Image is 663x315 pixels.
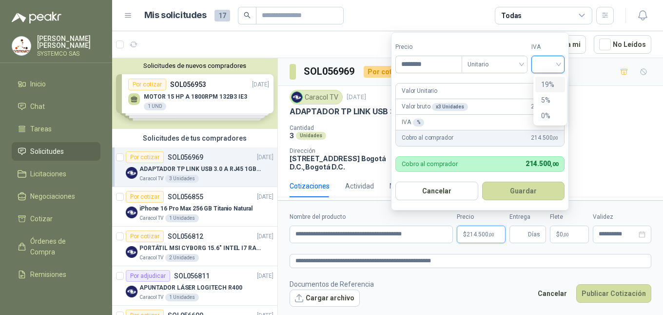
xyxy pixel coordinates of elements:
[12,75,100,93] a: Inicio
[12,37,31,55] img: Company Logo
[413,119,425,126] div: %
[126,207,137,218] img: Company Logo
[528,226,540,243] span: Días
[402,161,458,167] p: Cobro al comprador
[468,57,522,72] span: Unitario
[560,231,569,237] span: 0
[165,214,199,222] div: 1 Unidades
[550,161,558,168] span: ,00
[290,106,490,117] p: ADAPTADOR TP LINK USB 3.0 A RJ45 1GB WINDOWS
[290,131,294,140] p: 3
[116,62,273,69] button: Solicitudes de nuevos compradores
[112,147,277,187] a: Por cotizarSOL056969[DATE] Company LogoADAPTADOR TP LINK USB 3.0 A RJ45 1GB WINDOWSCaracol TV3 Un...
[347,93,366,102] p: [DATE]
[501,10,522,21] div: Todas
[457,212,506,222] label: Precio
[174,273,210,279] p: SOL056811
[509,212,546,222] label: Entrega
[30,168,66,179] span: Licitaciones
[395,42,462,52] label: Precio
[12,232,100,261] a: Órdenes de Compra
[139,214,163,222] p: Caracol TV
[37,51,100,57] p: SYSTEMCO SAS
[30,101,45,112] span: Chat
[467,231,494,237] span: 214.500
[531,42,565,52] label: IVA
[126,270,170,282] div: Por adjudicar
[30,213,53,224] span: Cotizar
[112,58,277,129] div: Solicitudes de nuevos compradoresPor cotizarSOL056953[DATE] MOTOR 15 HP A 1800RPM 132B3 IE31 UNDP...
[402,118,424,127] p: IVA
[126,191,164,203] div: Por cotizar
[12,187,100,206] a: Negociaciones
[290,279,374,290] p: Documentos de Referencia
[30,236,91,257] span: Órdenes de Compra
[594,35,651,54] button: No Leídos
[165,254,199,262] div: 2 Unidades
[12,165,100,183] a: Licitaciones
[30,146,64,157] span: Solicitudes
[168,154,203,161] p: SOL056969
[12,142,100,161] a: Solicitudes
[482,182,565,200] button: Guardar
[139,204,253,213] p: iPhone 16 Pro Max 256 GB Titanio Natural
[345,181,374,191] div: Actividad
[30,79,46,89] span: Inicio
[12,97,100,116] a: Chat
[576,284,651,303] button: Publicar Cotización
[257,192,273,202] p: [DATE]
[12,12,61,23] img: Logo peakr
[168,193,203,200] p: SOL056855
[126,151,164,163] div: Por cotizar
[290,90,343,105] div: Caracol TV
[535,108,565,124] div: 0%
[139,165,261,174] p: ADAPTADOR TP LINK USB 3.0 A RJ45 1GB WINDOWS
[112,129,277,147] div: Solicitudes de tus compradores
[531,133,558,143] span: 214.500
[402,133,453,143] p: Cobro al comprador
[139,254,163,262] p: Caracol TV
[432,103,468,111] div: x 3 Unidades
[168,233,203,240] p: SOL056812
[112,266,277,306] a: Por adjudicarSOL056811[DATE] Company LogoAPUNTADOR LÁSER LOGITECH R400Caracol TV1 Unidades
[139,294,163,301] p: Caracol TV
[165,294,199,301] div: 1 Unidades
[292,92,302,103] img: Company Logo
[531,102,558,111] span: 214.500
[139,244,261,253] p: PORTÁTIL MSI CYBORG 15.6" INTEL I7 RAM 32GB - 1 TB / Nvidia GeForce RTX 4050
[541,79,559,90] div: 19%
[402,86,437,96] p: Valor Unitario
[12,120,100,138] a: Tareas
[112,187,277,227] a: Por cotizarSOL056855[DATE] Company LogoiPhone 16 Pro Max 256 GB Titanio NaturalCaracol TV1 Unidades
[296,132,326,140] div: Unidades
[395,182,478,200] button: Cancelar
[30,191,75,202] span: Negociaciones
[112,227,277,266] a: Por cotizarSOL056812[DATE] Company LogoPORTÁTIL MSI CYBORG 15.6" INTEL I7 RAM 32GB - 1 TB / Nvidi...
[556,231,560,237] span: $
[290,181,330,191] div: Cotizaciones
[12,265,100,284] a: Remisiones
[126,246,137,258] img: Company Logo
[541,95,559,105] div: 5%
[165,175,199,183] div: 3 Unidades
[30,269,66,280] span: Remisiones
[364,66,409,78] div: Por cotizar
[126,286,137,297] img: Company Logo
[593,212,651,222] label: Validez
[126,231,164,242] div: Por cotizar
[290,154,396,171] p: [STREET_ADDRESS] Bogotá D.C. , Bogotá D.C.
[541,110,559,121] div: 0%
[139,175,163,183] p: Caracol TV
[139,283,242,293] p: APUNTADOR LÁSER LOGITECH R400
[214,10,230,21] span: 17
[535,92,565,108] div: 5%
[12,210,100,228] a: Cotizar
[290,290,360,307] button: Cargar archivo
[257,153,273,162] p: [DATE]
[550,226,589,243] p: $ 0,00
[390,181,419,191] div: Mensajes
[290,212,453,222] label: Nombre del producto
[144,8,207,22] h1: Mis solicitudes
[257,272,273,281] p: [DATE]
[457,226,506,243] p: $214.500,00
